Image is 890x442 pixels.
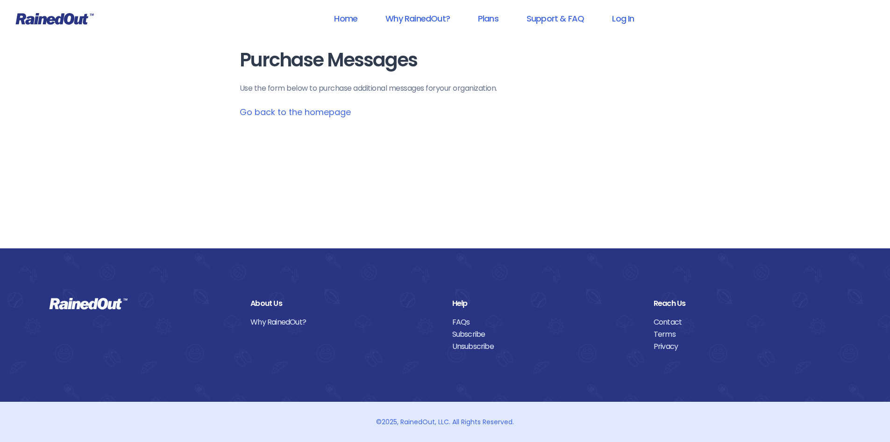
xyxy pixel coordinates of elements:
[250,297,438,310] div: About Us
[452,297,640,310] div: Help
[514,8,596,29] a: Support & FAQ
[322,8,370,29] a: Home
[452,316,640,328] a: FAQs
[466,8,511,29] a: Plans
[452,341,640,353] a: Unsubscribe
[452,328,640,341] a: Subscribe
[373,8,462,29] a: Why RainedOut?
[600,8,646,29] a: Log In
[654,316,841,328] a: Contact
[240,106,351,118] a: Go back to the homepage
[654,328,841,341] a: Terms
[250,316,438,328] a: Why RainedOut?
[240,50,651,71] h1: Purchase Messages
[654,341,841,353] a: Privacy
[240,83,651,94] p: Use the form below to purchase additional messages for your organization .
[654,297,841,310] div: Reach Us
